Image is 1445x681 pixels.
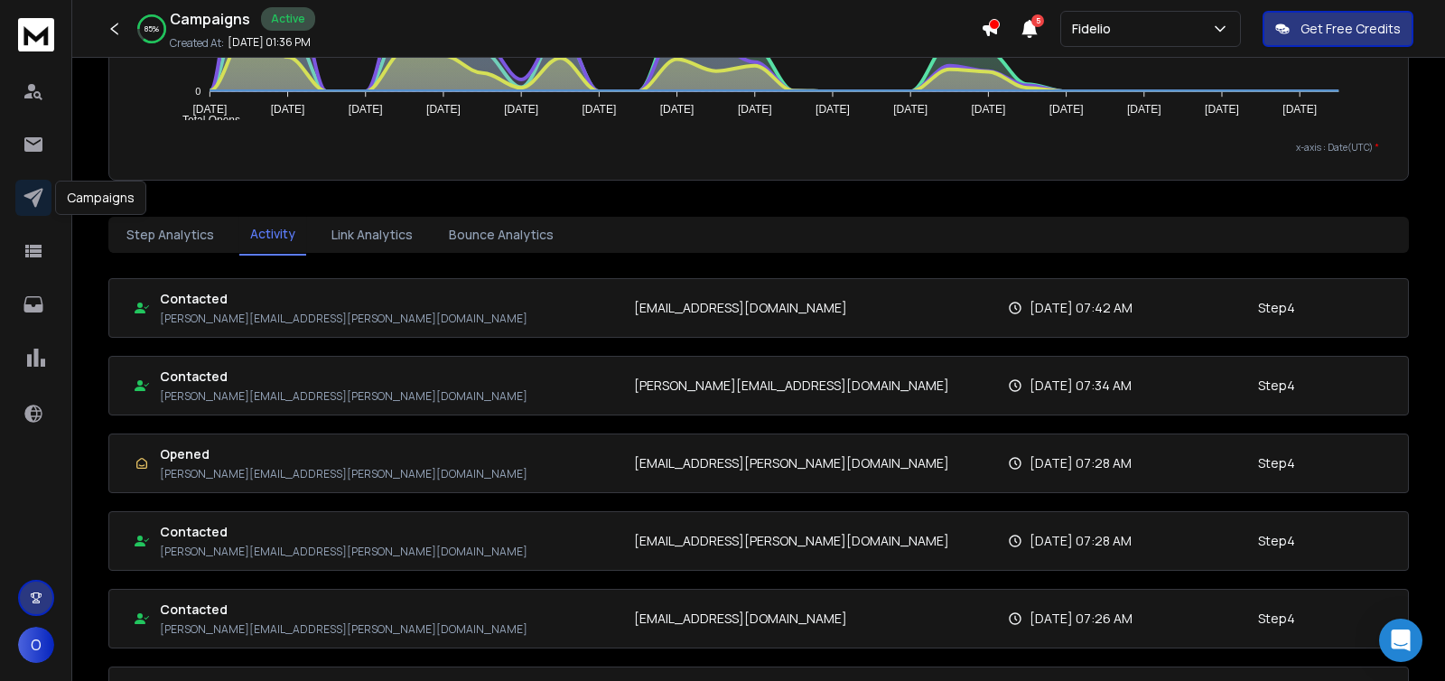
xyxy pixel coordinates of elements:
[116,215,225,255] button: Step Analytics
[170,8,250,30] h1: Campaigns
[1049,103,1084,116] tspan: [DATE]
[160,312,527,326] p: [PERSON_NAME][EMAIL_ADDRESS][PERSON_NAME][DOMAIN_NAME]
[160,368,527,386] h1: Contacted
[321,215,424,255] button: Link Analytics
[160,445,527,463] h1: Opened
[634,299,847,317] p: [EMAIL_ADDRESS][DOMAIN_NAME]
[193,103,228,116] tspan: [DATE]
[816,103,850,116] tspan: [DATE]
[18,627,54,663] button: O
[634,454,949,472] p: [EMAIL_ADDRESS][PERSON_NAME][DOMAIN_NAME]
[239,214,306,256] button: Activity
[1300,20,1401,38] p: Get Free Credits
[170,36,224,51] p: Created At:
[1258,454,1295,472] p: Step 4
[660,103,695,116] tspan: [DATE]
[160,523,527,541] h1: Contacted
[160,389,527,404] p: [PERSON_NAME][EMAIL_ADDRESS][PERSON_NAME][DOMAIN_NAME]
[1072,20,1118,38] p: Fidelio
[160,622,527,637] p: [PERSON_NAME][EMAIL_ADDRESS][PERSON_NAME][DOMAIN_NAME]
[160,467,527,481] p: [PERSON_NAME][EMAIL_ADDRESS][PERSON_NAME][DOMAIN_NAME]
[634,377,949,395] p: [PERSON_NAME][EMAIL_ADDRESS][DOMAIN_NAME]
[1258,610,1295,628] p: Step 4
[426,103,461,116] tspan: [DATE]
[894,103,928,116] tspan: [DATE]
[160,601,527,619] h1: Contacted
[1030,610,1133,628] p: [DATE] 07:26 AM
[972,103,1006,116] tspan: [DATE]
[1030,532,1132,550] p: [DATE] 07:28 AM
[1205,103,1239,116] tspan: [DATE]
[18,18,54,51] img: logo
[349,103,383,116] tspan: [DATE]
[196,86,201,97] tspan: 0
[1031,14,1044,27] span: 5
[271,103,305,116] tspan: [DATE]
[261,7,315,31] div: Active
[738,103,772,116] tspan: [DATE]
[583,103,617,116] tspan: [DATE]
[160,545,527,559] p: [PERSON_NAME][EMAIL_ADDRESS][PERSON_NAME][DOMAIN_NAME]
[160,290,527,308] h1: Contacted
[144,23,159,34] p: 85 %
[634,532,949,550] p: [EMAIL_ADDRESS][PERSON_NAME][DOMAIN_NAME]
[1030,299,1133,317] p: [DATE] 07:42 AM
[169,114,240,126] span: Total Opens
[505,103,539,116] tspan: [DATE]
[1258,299,1295,317] p: Step 4
[438,215,564,255] button: Bounce Analytics
[1030,454,1132,472] p: [DATE] 07:28 AM
[1127,103,1161,116] tspan: [DATE]
[1258,532,1295,550] p: Step 4
[634,610,847,628] p: [EMAIL_ADDRESS][DOMAIN_NAME]
[1379,619,1422,662] div: Open Intercom Messenger
[1030,377,1132,395] p: [DATE] 07:34 AM
[138,141,1379,154] p: x-axis : Date(UTC)
[55,181,146,215] div: Campaigns
[1263,11,1413,47] button: Get Free Credits
[228,35,311,50] p: [DATE] 01:36 PM
[1258,377,1295,395] p: Step 4
[1283,103,1318,116] tspan: [DATE]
